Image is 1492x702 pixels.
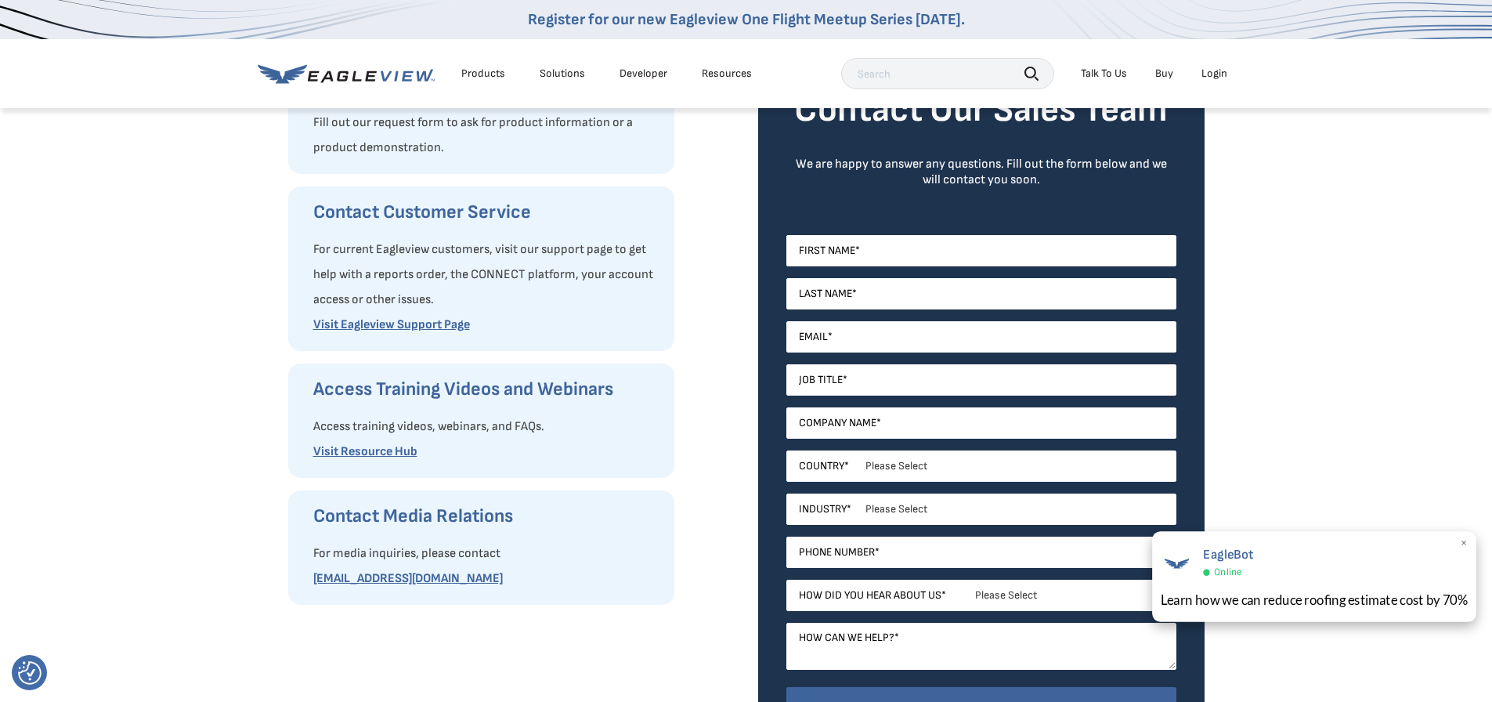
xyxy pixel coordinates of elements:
span: Online [1214,566,1242,579]
span: EagleBot [1203,547,1253,563]
a: [EMAIL_ADDRESS][DOMAIN_NAME] [313,571,503,586]
div: We are happy to answer any questions. Fill out the form below and we will contact you soon. [786,157,1176,188]
img: Revisit consent button [18,661,42,685]
a: Developer [620,67,667,81]
a: Buy [1155,67,1173,81]
a: Visit Resource Hub [313,444,417,459]
input: Search [841,58,1054,89]
h3: Access Training Videos and Webinars [313,377,659,402]
h3: Contact Customer Service [313,200,659,225]
a: Register for our new Eagleview One Flight Meetup Series [DATE]. [528,10,965,29]
div: Learn how we can reduce roofing estimate cost by 70% [1161,590,1469,610]
div: Talk To Us [1081,67,1127,81]
a: Visit Eagleview Support Page [313,317,470,332]
strong: Contact Our Sales Team [794,89,1168,132]
div: Resources [702,67,752,81]
div: Login [1201,67,1227,81]
span: × [1460,536,1469,552]
p: For media inquiries, please contact [313,541,659,566]
p: Access training videos, webinars, and FAQs. [313,414,659,440]
p: Fill out our request form to ask for product information or a product demonstration. [313,110,659,161]
p: For current Eagleview customers, visit our support page to get help with a reports order, the CON... [313,237,659,313]
div: Products [461,67,505,81]
h3: Contact Media Relations [313,504,659,529]
button: Consent Preferences [18,661,42,685]
div: Solutions [540,67,585,81]
img: EagleBot [1161,547,1194,580]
